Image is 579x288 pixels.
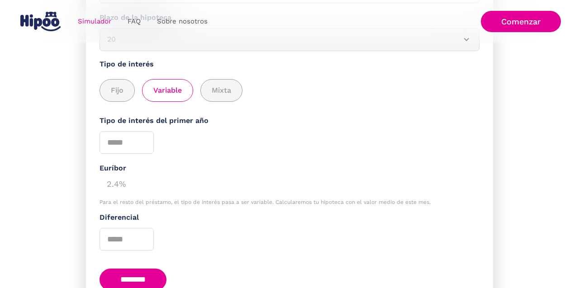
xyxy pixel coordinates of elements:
[100,115,479,127] label: Tipo de interés del primer año
[100,59,479,70] label: Tipo de interés
[70,13,119,30] a: Simulador
[100,163,479,174] div: Euríbor
[100,79,479,102] div: add_description_here
[212,85,231,96] span: Mixta
[153,85,182,96] span: Variable
[100,199,479,205] div: Para el resto del préstamo, el tipo de interés pasa a ser variable. Calcularemos tu hipoteca con ...
[119,13,149,30] a: FAQ
[100,174,479,192] div: 2.4%
[18,8,62,35] a: home
[149,13,216,30] a: Sobre nosotros
[100,212,479,223] label: Diferencial
[111,85,123,96] span: Fijo
[481,11,561,32] a: Comenzar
